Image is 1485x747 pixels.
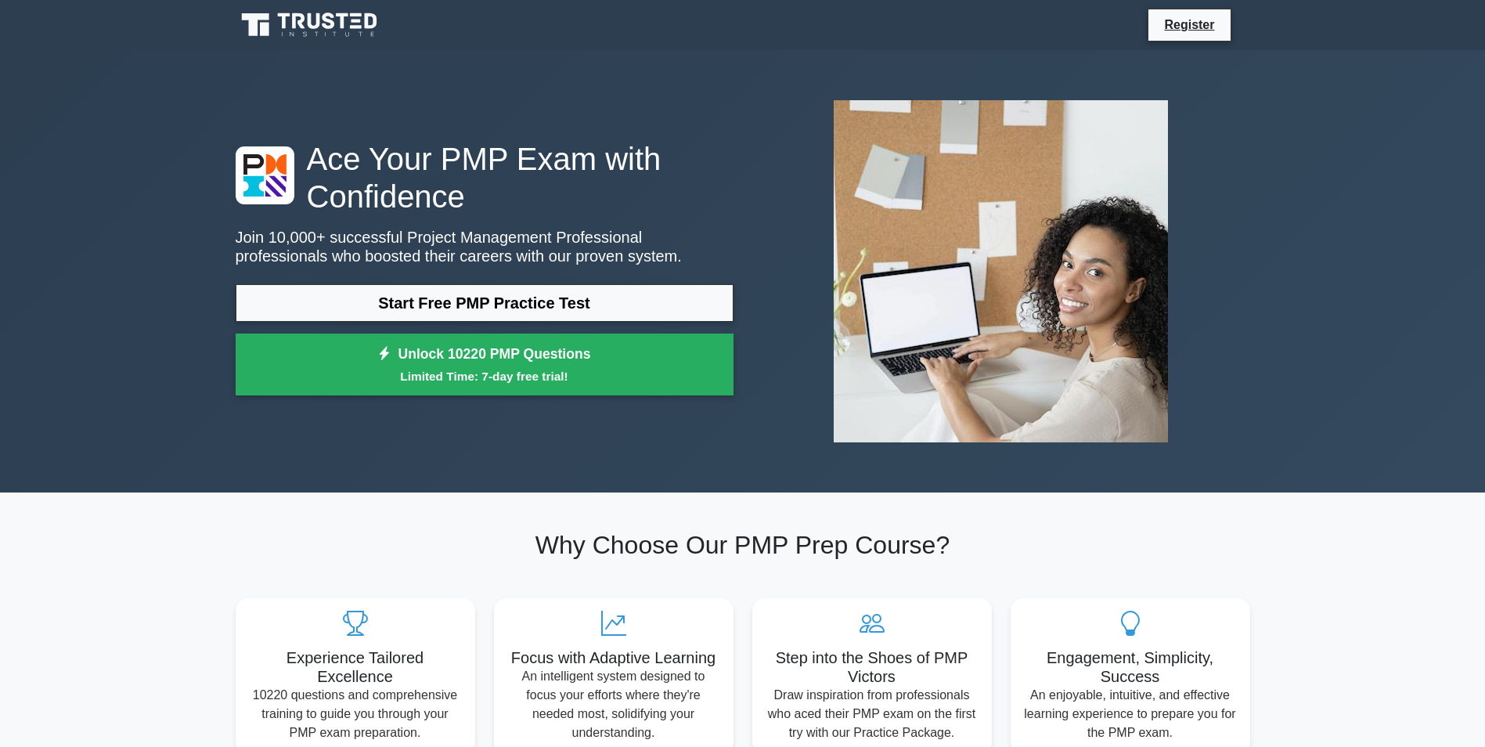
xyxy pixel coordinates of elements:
[506,648,721,667] h5: Focus with Adaptive Learning
[1155,15,1224,34] a: Register
[1023,686,1238,742] p: An enjoyable, intuitive, and effective learning experience to prepare you for the PMP exam.
[248,648,463,686] h5: Experience Tailored Excellence
[255,367,714,385] small: Limited Time: 7-day free trial!
[236,140,733,215] h1: Ace Your PMP Exam with Confidence
[765,686,979,742] p: Draw inspiration from professionals who aced their PMP exam on the first try with our Practice Pa...
[1023,648,1238,686] h5: Engagement, Simplicity, Success
[506,667,721,742] p: An intelligent system designed to focus your efforts where they're needed most, solidifying your ...
[236,334,733,396] a: Unlock 10220 PMP QuestionsLimited Time: 7-day free trial!
[236,228,733,265] p: Join 10,000+ successful Project Management Professional professionals who boosted their careers w...
[236,284,733,322] a: Start Free PMP Practice Test
[236,530,1250,560] h2: Why Choose Our PMP Prep Course?
[765,648,979,686] h5: Step into the Shoes of PMP Victors
[248,686,463,742] p: 10220 questions and comprehensive training to guide you through your PMP exam preparation.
